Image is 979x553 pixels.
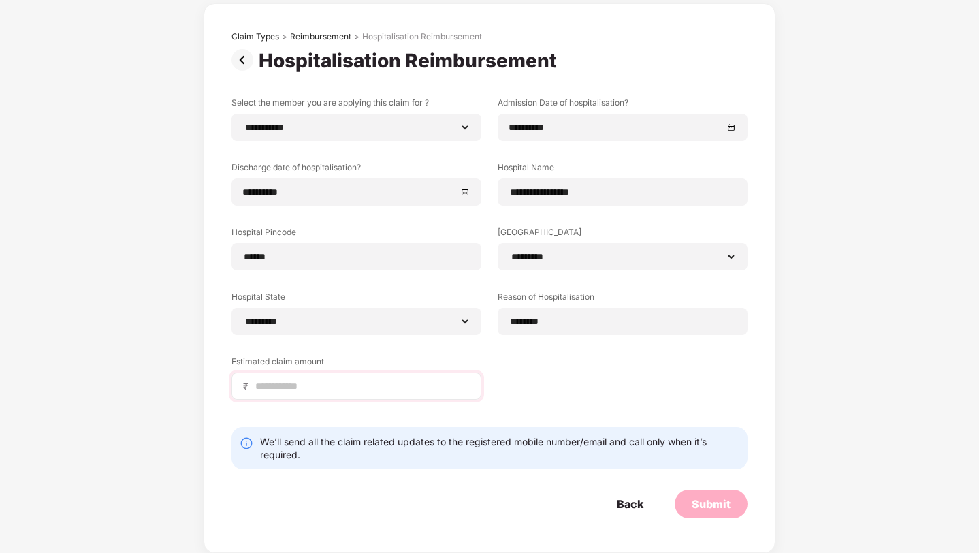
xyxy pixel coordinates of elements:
div: Reimbursement [290,31,351,42]
label: Admission Date of hospitalisation? [498,97,748,114]
label: Estimated claim amount [231,355,481,373]
span: ₹ [243,380,254,393]
div: We’ll send all the claim related updates to the registered mobile number/email and call only when... [260,435,739,461]
div: > [354,31,359,42]
div: Hospitalisation Reimbursement [362,31,482,42]
img: svg+xml;base64,PHN2ZyBpZD0iUHJldi0zMngzMiIgeG1sbnM9Imh0dHA6Ly93d3cudzMub3JnLzIwMDAvc3ZnIiB3aWR0aD... [231,49,259,71]
div: Submit [692,496,731,511]
div: Hospitalisation Reimbursement [259,49,562,72]
div: Claim Types [231,31,279,42]
div: Back [617,496,643,511]
label: Reason of Hospitalisation [498,291,748,308]
label: Hospital Pincode [231,226,481,243]
img: svg+xml;base64,PHN2ZyBpZD0iSW5mby0yMHgyMCIgeG1sbnM9Imh0dHA6Ly93d3cudzMub3JnLzIwMDAvc3ZnIiB3aWR0aD... [240,437,253,450]
label: [GEOGRAPHIC_DATA] [498,226,748,243]
label: Discharge date of hospitalisation? [231,161,481,178]
label: Hospital Name [498,161,748,178]
label: Hospital State [231,291,481,308]
label: Select the member you are applying this claim for ? [231,97,481,114]
div: > [282,31,287,42]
